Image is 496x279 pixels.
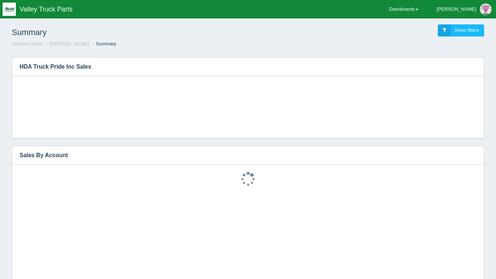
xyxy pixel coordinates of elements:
[437,2,476,17] div: [PERSON_NAME]
[12,146,473,165] h3: Sales By Account
[3,3,16,16] img: q1blfpkbivjhsugxdrfq.png
[12,24,248,41] h1: Summary
[12,58,473,76] h3: HDA Truck Pride Inc Sales
[20,6,73,13] span: Valley Truck Parts
[12,41,43,46] a: National Sales
[90,41,117,48] li: Summary
[49,41,89,46] a: [PERSON_NAME]
[480,3,492,15] img: Profile Picture
[454,27,479,33] span: Show filters
[438,24,484,37] a: Show filters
